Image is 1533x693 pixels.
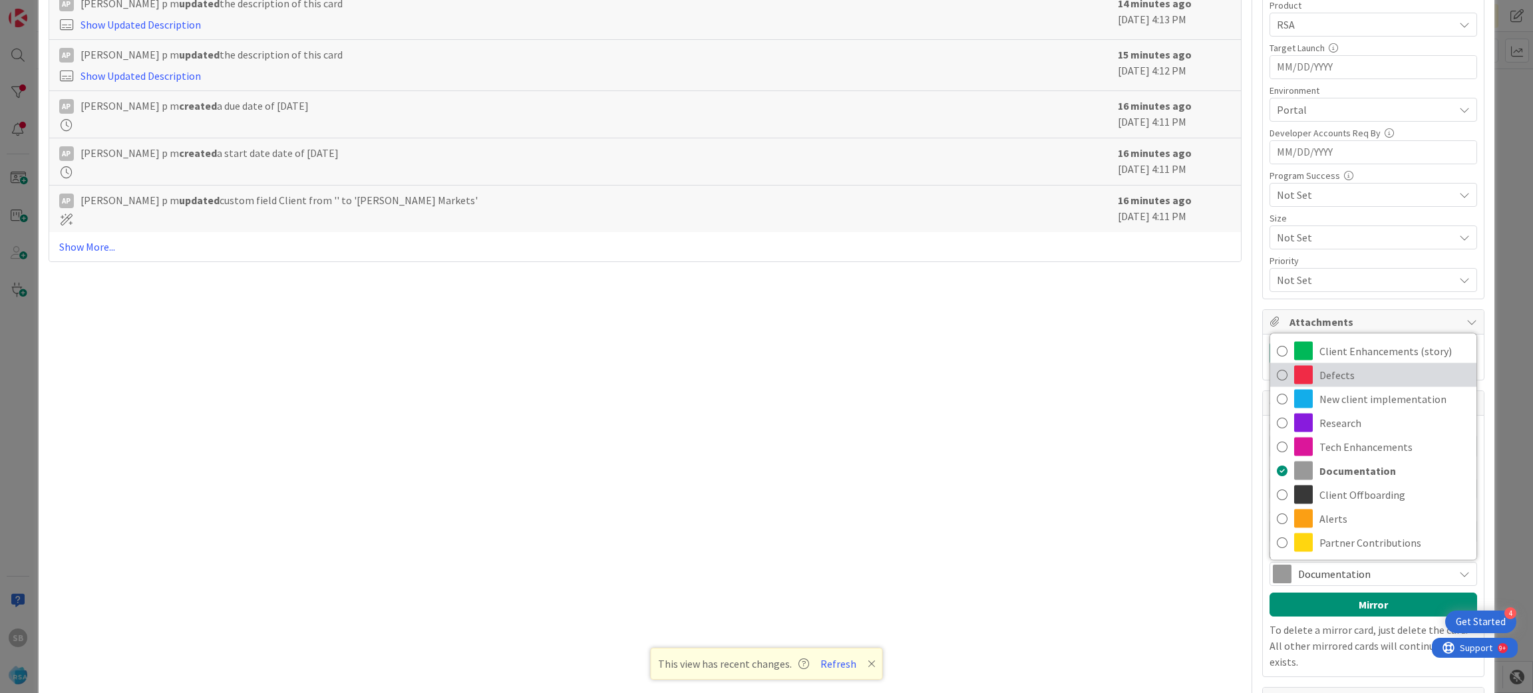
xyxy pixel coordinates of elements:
span: Client Enhancements (story) [1319,341,1470,361]
span: Not Set [1277,228,1447,247]
b: updated [179,48,220,61]
div: Priority [1270,256,1477,265]
a: Tech Enhancements [1270,435,1476,459]
span: Client Offboarding [1319,485,1470,505]
b: created [179,146,217,160]
b: 16 minutes ago [1118,146,1192,160]
span: Research [1319,413,1470,433]
a: Defects [1270,363,1476,387]
span: Portal [1277,102,1454,118]
a: New client implementation [1270,387,1476,411]
div: [DATE] 4:11 PM [1118,145,1231,178]
b: created [179,99,217,112]
a: Documentation [1270,459,1476,483]
b: 16 minutes ago [1118,194,1192,207]
div: Product [1270,1,1477,10]
a: Client Enhancements (story) [1270,339,1476,363]
b: 16 minutes ago [1118,99,1192,112]
a: Show Updated Description [81,69,201,82]
b: updated [179,194,220,207]
div: Developer Accounts Req By [1270,128,1477,138]
div: 9+ [67,5,74,16]
p: To delete a mirror card, just delete the card. All other mirrored cards will continue to exists. [1270,622,1477,670]
b: 15 minutes ago [1118,48,1192,61]
div: Size [1270,213,1477,223]
span: Documentation [1319,461,1470,481]
span: [PERSON_NAME] p m a start date date of [DATE] [81,145,339,161]
input: MM/DD/YYYY [1277,56,1470,78]
a: Show Updated Description [81,18,201,31]
div: Ap [59,146,74,161]
input: MM/DD/YYYY [1277,141,1470,164]
span: Not Set [1277,187,1454,203]
span: Defects [1319,365,1470,385]
div: Target Launch [1270,43,1477,53]
a: Alerts [1270,507,1476,531]
span: [PERSON_NAME] p m the description of this card [81,47,343,63]
a: Client Offboarding [1270,483,1476,507]
div: Ap [59,194,74,208]
button: Refresh [816,655,861,672]
div: Program Success [1270,171,1477,180]
span: [PERSON_NAME] p m custom field Client from '' to '[PERSON_NAME] Markets' [81,192,478,208]
a: Research [1270,411,1476,435]
div: Open Get Started checklist, remaining modules: 4 [1445,611,1516,633]
span: Alerts [1319,509,1470,529]
div: [DATE] 4:12 PM [1118,47,1231,84]
div: [DATE] 4:11 PM [1118,98,1231,131]
span: Label [1270,550,1291,559]
div: [DATE] 4:11 PM [1118,192,1231,225]
span: Partner Contributions [1319,533,1470,553]
span: Not Set [1277,271,1447,289]
span: Documentation [1298,565,1447,583]
a: Show More... [59,239,1232,255]
span: Tech Enhancements [1319,437,1470,457]
div: 4 [1504,607,1516,619]
a: Partner Contributions [1270,531,1476,555]
button: Mirror [1270,593,1477,617]
div: Ap [59,99,74,114]
span: RSA [1277,17,1454,33]
div: Environment [1270,86,1477,95]
span: Support [28,2,61,18]
span: This view has recent changes. [658,656,809,672]
div: Ap [59,48,74,63]
span: New client implementation [1319,389,1470,409]
span: Attachments [1289,314,1460,330]
span: [PERSON_NAME] p m a due date of [DATE] [81,98,309,114]
div: Get Started [1456,615,1506,628]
